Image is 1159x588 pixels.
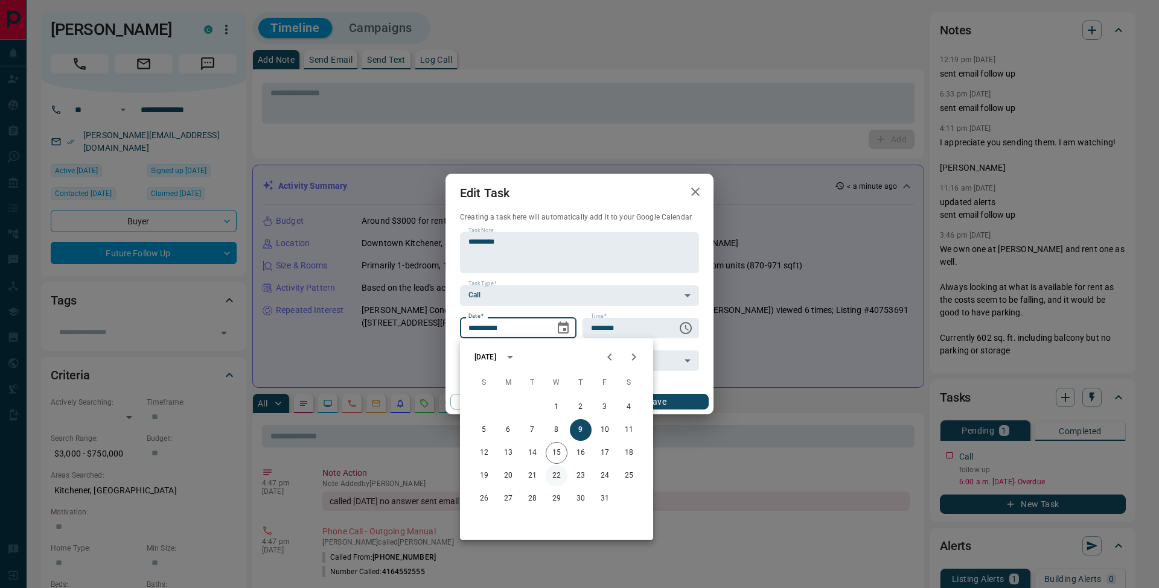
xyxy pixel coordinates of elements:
[618,419,640,441] button: 11
[522,465,543,487] button: 21
[598,345,622,369] button: Previous month
[618,442,640,464] button: 18
[546,442,567,464] button: 15
[460,285,699,306] div: Call
[570,396,592,418] button: 2
[473,419,495,441] button: 5
[551,316,575,340] button: Choose date, selected date is Oct 9, 2025
[497,419,519,441] button: 6
[618,396,640,418] button: 4
[674,316,698,340] button: Choose time, selected time is 6:00 AM
[468,312,484,320] label: Date
[618,465,640,487] button: 25
[594,442,616,464] button: 17
[622,345,646,369] button: Next month
[570,419,592,441] button: 9
[522,442,543,464] button: 14
[522,419,543,441] button: 7
[546,371,567,395] span: Wednesday
[500,347,520,367] button: calendar view is open, switch to year view
[594,396,616,418] button: 3
[570,488,592,510] button: 30
[497,371,519,395] span: Monday
[570,442,592,464] button: 16
[473,371,495,395] span: Sunday
[591,312,607,320] label: Time
[594,419,616,441] button: 10
[468,280,497,288] label: Task Type
[473,442,495,464] button: 12
[445,174,524,212] h2: Edit Task
[570,465,592,487] button: 23
[522,371,543,395] span: Tuesday
[546,465,567,487] button: 22
[473,465,495,487] button: 19
[497,442,519,464] button: 13
[497,465,519,487] button: 20
[473,488,495,510] button: 26
[594,465,616,487] button: 24
[450,394,554,409] button: Cancel
[618,371,640,395] span: Saturday
[522,488,543,510] button: 28
[460,212,699,223] p: Creating a task here will automatically add it to your Google Calendar.
[546,419,567,441] button: 8
[570,371,592,395] span: Thursday
[594,488,616,510] button: 31
[468,227,493,235] label: Task Note
[497,488,519,510] button: 27
[546,396,567,418] button: 1
[474,352,496,362] div: [DATE]
[546,488,567,510] button: 29
[594,371,616,395] span: Friday
[605,394,709,409] button: Save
